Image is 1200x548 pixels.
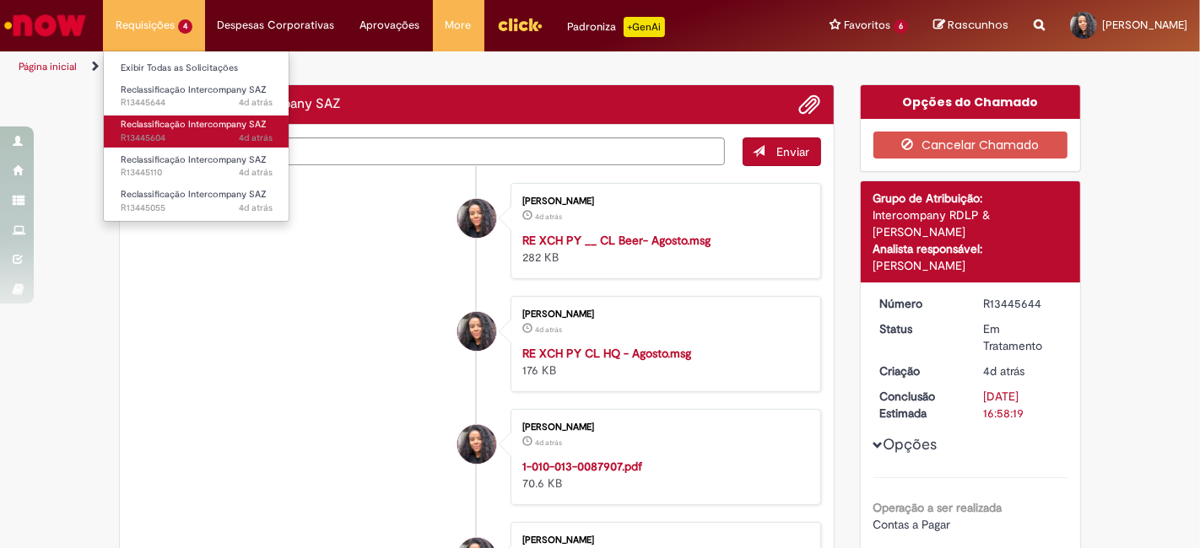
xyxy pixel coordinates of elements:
p: +GenAi [624,17,665,37]
time: 25/08/2025 16:53:21 [239,132,273,144]
dt: Conclusão Estimada [868,388,971,422]
a: Aberto R13445110 : Reclassificação Intercompany SAZ [104,151,289,182]
span: R13445644 [121,96,273,110]
span: Contas a Pagar [873,517,951,532]
div: [PERSON_NAME] [873,257,1068,274]
div: 176 KB [522,345,803,379]
span: Aprovações [360,17,420,34]
span: 4 [178,19,192,34]
time: 25/08/2025 16:58:06 [535,438,562,448]
span: More [446,17,472,34]
div: Intercompany RDLP & [PERSON_NAME] [873,207,1068,240]
dt: Status [868,320,971,337]
span: Requisições [116,17,175,34]
span: Reclassificação Intercompany SAZ [121,83,267,96]
span: Reclassificação Intercompany SAZ [121,153,267,166]
img: click_logo_yellow_360x200.png [497,12,543,37]
span: Reclassificação Intercompany SAZ [121,118,267,131]
span: 4d atrás [239,166,273,179]
div: Analista responsável: [873,240,1068,257]
a: Rascunhos [933,18,1008,34]
div: 282 KB [522,232,803,266]
a: Aberto R13445644 : Reclassificação Intercompany SAZ [104,81,289,112]
div: Padroniza [568,17,665,37]
span: Enviar [777,144,810,159]
span: Rascunhos [948,17,1008,33]
span: R13445055 [121,201,273,215]
span: 4d atrás [239,201,273,214]
span: 4d atrás [535,438,562,448]
ul: Requisições [103,51,289,222]
span: 6 [894,19,908,34]
span: [PERSON_NAME] [1102,18,1187,32]
span: 4d atrás [239,132,273,144]
time: 25/08/2025 15:38:27 [239,201,273,214]
div: 70.6 KB [522,458,803,492]
span: R13445110 [121,166,273,180]
span: Despesas Corporativas [218,17,335,34]
dt: Criação [868,363,971,379]
time: 25/08/2025 16:58:16 [239,96,273,109]
span: 4d atrás [983,363,1024,379]
div: 25/08/2025 16:58:15 [983,363,1062,379]
div: Grupo de Atribuição: [873,190,1068,207]
b: Operação a ser realizada [873,500,1003,515]
div: [PERSON_NAME] [522,196,803,207]
a: RE XCH PY __ CL Beer- Agosto.msg [522,233,711,248]
span: Favoritos [844,17,890,34]
a: Página inicial [19,60,77,73]
dt: Número [868,295,971,312]
img: ServiceNow [2,8,89,42]
button: Enviar [743,137,821,166]
div: Em Tratamento [983,320,1062,354]
button: Cancelar Chamado [873,132,1068,158]
span: 4d atrás [535,212,562,222]
a: Aberto R13445604 : Reclassificação Intercompany SAZ [104,116,289,147]
span: 4d atrás [535,325,562,335]
textarea: Digite sua mensagem aqui... [132,137,725,165]
div: Maria de Fatima Mota de Oliveira [457,199,496,238]
div: [PERSON_NAME] [522,309,803,320]
a: RE XCH PY CL HQ - Agosto.msg [522,346,691,361]
div: Opções do Chamado [861,85,1081,119]
div: [PERSON_NAME] [522,422,803,432]
ul: Trilhas de página [13,51,787,83]
time: 25/08/2025 16:58:07 [535,212,562,222]
div: Maria de Fatima Mota de Oliveira [457,425,496,464]
div: [PERSON_NAME] [522,535,803,545]
div: Maria de Fatima Mota de Oliveira [457,312,496,351]
time: 25/08/2025 16:58:15 [983,363,1024,379]
span: R13445604 [121,132,273,145]
div: [DATE] 16:58:19 [983,388,1062,422]
div: R13445644 [983,295,1062,312]
time: 25/08/2025 16:58:07 [535,325,562,335]
a: Exibir Todas as Solicitações [104,59,289,78]
span: Reclassificação Intercompany SAZ [121,188,267,201]
a: Aberto R13445055 : Reclassificação Intercompany SAZ [104,185,289,217]
button: Adicionar anexos [799,94,821,116]
a: 1-010-013-0087907.pdf [522,459,642,474]
span: 4d atrás [239,96,273,109]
